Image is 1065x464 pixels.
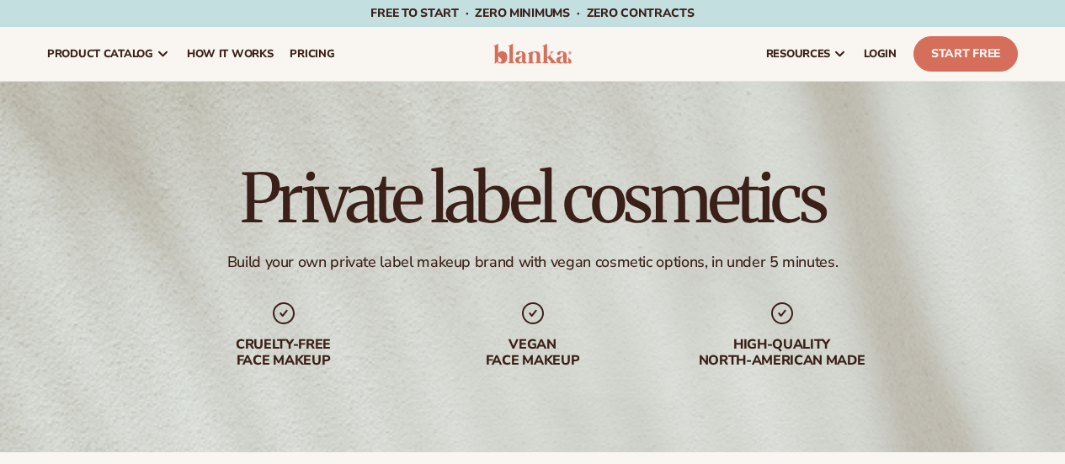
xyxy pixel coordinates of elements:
div: High-quality North-american made [674,337,890,369]
span: resources [766,47,830,61]
span: Free to start · ZERO minimums · ZERO contracts [370,5,694,21]
a: pricing [281,27,343,81]
h1: Private label cosmetics [240,165,825,232]
a: LOGIN [855,27,905,81]
div: Cruelty-free face makeup [176,337,391,369]
span: product catalog [47,47,153,61]
a: How It Works [178,27,282,81]
a: Start Free [913,36,1018,72]
span: pricing [290,47,334,61]
span: How It Works [187,47,274,61]
img: logo [493,44,572,64]
span: LOGIN [864,47,897,61]
a: product catalog [39,27,178,81]
div: Build your own private label makeup brand with vegan cosmetic options, in under 5 minutes. [227,253,839,272]
a: resources [758,27,855,81]
div: Vegan face makeup [425,337,641,369]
